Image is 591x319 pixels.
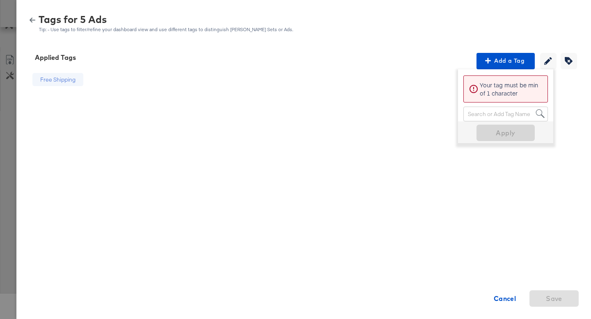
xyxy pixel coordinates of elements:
span: Add a Tag [480,56,531,66]
button: Cancel [480,290,529,307]
div: Tags for 5 Ads [39,15,293,24]
p: Your tag must be min of 1 character [480,81,543,97]
div: Search or Add Tag Name [464,107,547,121]
strong: Cancel [494,293,516,304]
div: Tip: - Use tags to filter/refine your dashboard view and use different tags to distinguish [PERSO... [39,27,293,32]
div: Applied Tags [35,53,76,62]
button: Add a Tag [476,53,535,69]
div: Free Shipping [40,76,76,84]
button: Close [563,2,586,25]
